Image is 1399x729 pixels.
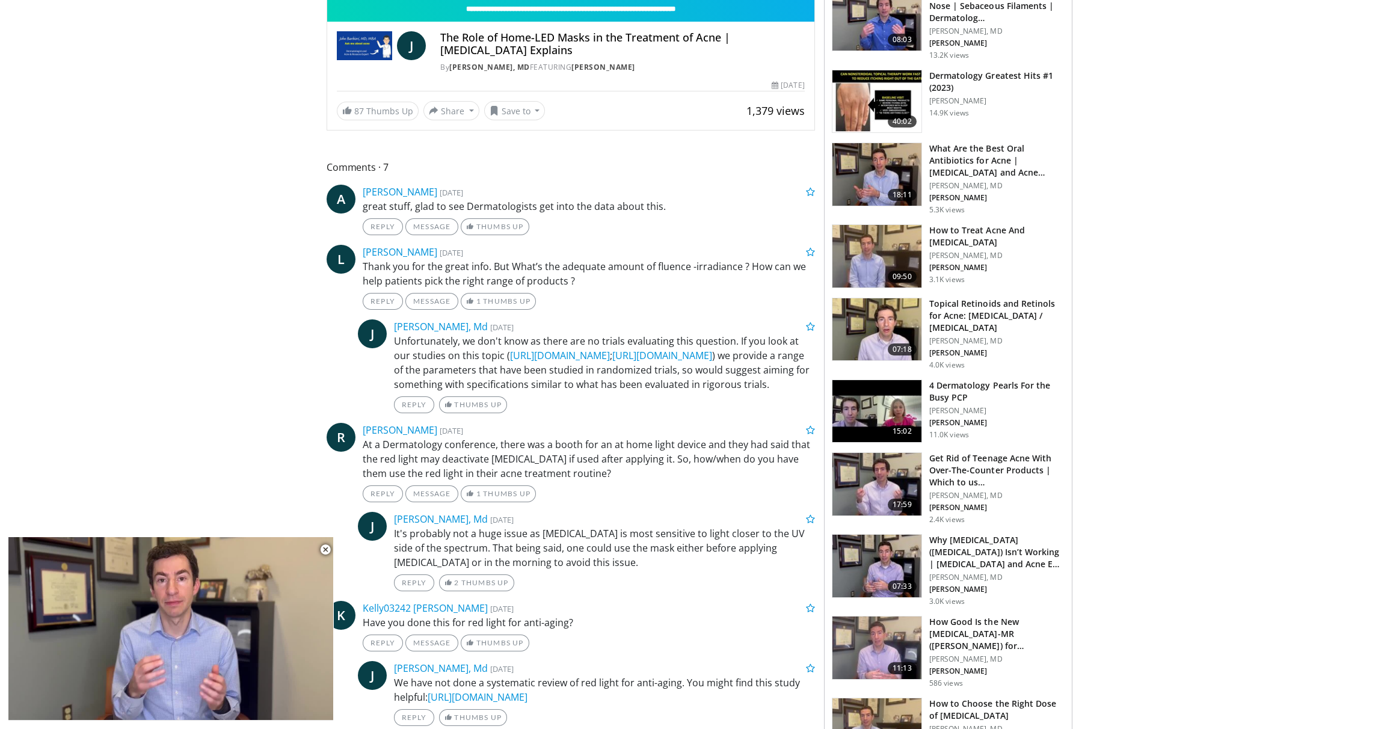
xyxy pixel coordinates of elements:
[832,380,921,443] img: 04c704bc-886d-4395-b463-610399d2ca6d.150x105_q85_crop-smart_upscale.jpg
[888,189,917,201] span: 18:11
[440,31,804,57] h4: The Role of Home-LED Masks in the Treatment of Acne | [MEDICAL_DATA] Explains
[929,181,1065,191] p: [PERSON_NAME], MD
[832,452,1065,524] a: 17:59 Get Rid of Teenage Acne With Over-The-Counter Products | Which to us… [PERSON_NAME], MD [PE...
[354,105,364,117] span: 87
[461,485,536,502] a: 1 Thumbs Up
[363,485,403,502] a: Reply
[363,245,437,259] a: [PERSON_NAME]
[929,193,1065,203] p: [PERSON_NAME]
[929,224,1065,248] h3: How to Treat Acne And [MEDICAL_DATA]
[832,453,921,515] img: f37a3d88-8914-4235-808d-6ba84b47ab93.150x105_q85_crop-smart_upscale.jpg
[394,675,815,704] p: We have not done a systematic review of red light for anti-aging. You might find this study helpful:
[394,709,434,726] a: Reply
[571,62,635,72] a: [PERSON_NAME]
[337,31,392,60] img: John Barbieri, MD
[929,585,1065,594] p: [PERSON_NAME]
[358,319,387,348] a: J
[439,396,507,413] a: Thumbs Up
[461,218,529,235] a: Thumbs Up
[363,218,403,235] a: Reply
[327,601,355,630] a: K
[405,485,458,502] a: Message
[327,185,355,214] a: A
[363,635,403,651] a: Reply
[888,499,917,511] span: 17:59
[929,251,1065,260] p: [PERSON_NAME], MD
[337,102,419,120] a: 87 Thumbs Up
[363,293,403,310] a: Reply
[405,218,458,235] a: Message
[363,259,815,288] p: Thank you for the great info. But What’s the adequate amount of fluence -irradiance ? How can we ...
[428,691,527,704] a: [URL][DOMAIN_NAME]
[888,34,917,46] span: 08:03
[929,298,1065,334] h3: Topical Retinoids and Retinols for Acne: [MEDICAL_DATA] / [MEDICAL_DATA]
[929,38,1065,48] p: [PERSON_NAME]
[929,666,1065,676] p: [PERSON_NAME]
[929,534,1065,570] h3: Why [MEDICAL_DATA] ([MEDICAL_DATA]) Isn’t Working | [MEDICAL_DATA] and Acne E…
[832,617,921,679] img: 9b350619-0d24-459b-b65e-1f01cff75208.150x105_q85_crop-smart_upscale.jpg
[405,293,458,310] a: Message
[461,293,536,310] a: 1 Thumbs Up
[313,537,337,562] button: Close
[929,597,965,606] p: 3.0K views
[484,101,546,120] button: Save to
[929,616,1065,652] h3: How Good Is the New [MEDICAL_DATA]-MR ([PERSON_NAME]) for [MEDICAL_DATA]?
[929,698,1065,722] h3: How to Choose the Right Dose of [MEDICAL_DATA]
[510,349,610,362] a: [URL][DOMAIN_NAME]
[888,271,917,283] span: 09:50
[394,574,434,591] a: Reply
[476,297,481,306] span: 1
[929,491,1065,500] p: [PERSON_NAME], MD
[772,80,804,91] div: [DATE]
[454,578,459,587] span: 2
[929,275,965,285] p: 3.1K views
[929,205,965,215] p: 5.3K views
[363,185,437,198] a: [PERSON_NAME]
[327,245,355,274] a: L
[832,143,1065,215] a: 18:11 What Are the Best Oral Antibiotics for Acne | [MEDICAL_DATA] and Acne… [PERSON_NAME], MD [P...
[746,103,805,118] span: 1,379 views
[929,380,1065,404] h3: 4 Dermatology Pearls For the Busy PCP
[832,534,1065,606] a: 07:33 Why [MEDICAL_DATA] ([MEDICAL_DATA]) Isn’t Working | [MEDICAL_DATA] and Acne E… [PERSON_NAME...
[929,418,1065,428] p: [PERSON_NAME]
[929,336,1065,346] p: [PERSON_NAME], MD
[929,654,1065,664] p: [PERSON_NAME], MD
[440,247,463,258] small: [DATE]
[440,62,804,73] div: By FEATURING
[888,343,917,355] span: 07:18
[440,425,463,436] small: [DATE]
[612,349,712,362] a: [URL][DOMAIN_NAME]
[327,423,355,452] a: R
[888,425,917,437] span: 15:02
[363,423,437,437] a: [PERSON_NAME]
[394,396,434,413] a: Reply
[888,580,917,592] span: 07:33
[888,662,917,674] span: 11:13
[363,199,815,214] p: great stuff, glad to see Dermatologists get into the data about this.
[929,348,1065,358] p: [PERSON_NAME]
[363,437,815,481] p: At a Dermatology conference, there was a booth for an at home light device and they had said that...
[405,635,458,651] a: Message
[929,70,1065,94] h3: Dermatology Greatest Hits #1 (2023)
[832,143,921,206] img: cd394936-f734-46a2-a1c5-7eff6e6d7a1f.150x105_q85_crop-smart_upscale.jpg
[358,661,387,690] span: J
[832,535,921,597] img: 25667966-8092-447d-9b20-1b7009212f02.150x105_q85_crop-smart_upscale.jpg
[397,31,426,60] a: J
[490,322,514,333] small: [DATE]
[394,512,488,526] a: [PERSON_NAME], Md
[358,512,387,541] a: J
[394,320,488,333] a: [PERSON_NAME], Md
[394,526,815,570] p: It's probably not a huge issue as [MEDICAL_DATA] is most sensitive to light closer to the UV side...
[832,616,1065,688] a: 11:13 How Good Is the New [MEDICAL_DATA]-MR ([PERSON_NAME]) for [MEDICAL_DATA]? [PERSON_NAME], MD...
[832,70,1065,134] a: 40:02 Dermatology Greatest Hits #1 (2023) [PERSON_NAME] 14.9K views
[490,663,514,674] small: [DATE]
[394,334,815,392] p: Unfortunately, we don't know as there are no trials evaluating this question. If you look at our ...
[394,662,488,675] a: [PERSON_NAME], Md
[832,380,1065,443] a: 15:02 4 Dermatology Pearls For the Busy PCP [PERSON_NAME] [PERSON_NAME] 11.0K views
[888,115,917,128] span: 40:02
